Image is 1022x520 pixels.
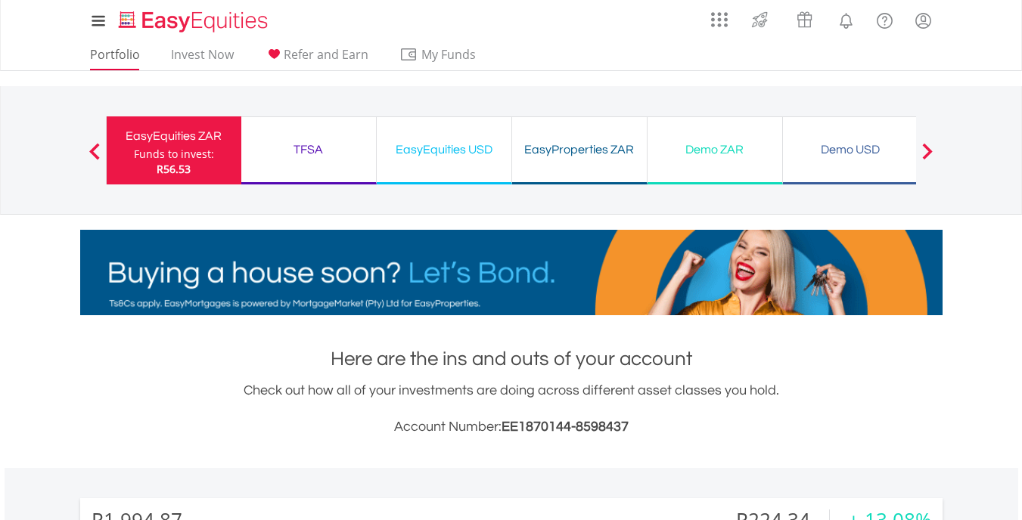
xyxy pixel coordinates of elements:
a: My Profile [904,4,943,37]
img: EasyMortage Promotion Banner [80,230,943,315]
div: Funds to invest: [134,147,214,162]
span: EE1870144-8598437 [502,419,629,434]
img: thrive-v2.svg [747,8,772,32]
div: TFSA [250,139,367,160]
a: Home page [113,4,274,34]
div: Demo ZAR [657,139,773,160]
h3: Account Number: [80,416,943,438]
div: EasyProperties ZAR [521,139,638,160]
a: Vouchers [782,4,827,32]
a: AppsGrid [701,4,738,28]
span: R56.53 [157,162,191,176]
a: Notifications [827,4,865,34]
div: EasyEquities ZAR [116,125,232,147]
div: Check out how all of your investments are doing across different asset classes you hold. [80,380,943,438]
h1: Here are the ins and outs of your account [80,345,943,373]
button: Next [912,150,943,166]
span: My Funds [399,45,499,64]
a: Refer and Earn [259,47,374,70]
button: Previous [79,150,110,166]
div: Demo USD [792,139,909,160]
a: FAQ's and Support [865,4,904,34]
span: Refer and Earn [284,46,368,63]
img: EasyEquities_Logo.png [116,9,274,34]
img: vouchers-v2.svg [792,8,817,32]
img: grid-menu-icon.svg [711,11,728,28]
div: EasyEquities USD [386,139,502,160]
a: Portfolio [84,47,146,70]
a: Invest Now [165,47,240,70]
